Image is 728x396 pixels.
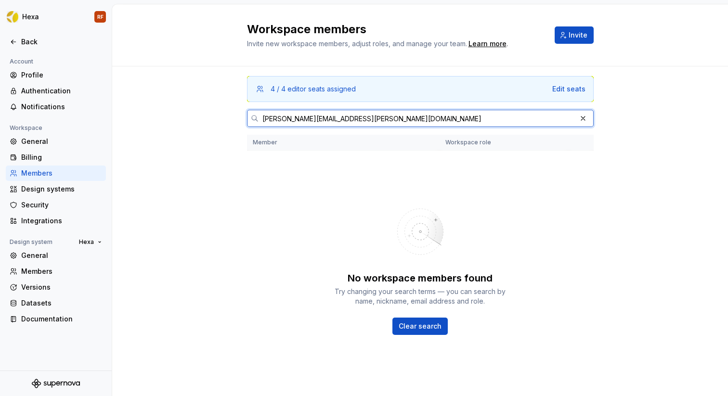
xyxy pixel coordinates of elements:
img: a56d5fbf-f8ab-4a39-9705-6fc7187585ab.png [7,11,18,23]
div: Account [6,56,37,67]
a: Datasets [6,295,106,311]
span: Invite new workspace members, adjust roles, and manage your team. [247,39,467,48]
span: Invite [569,30,587,40]
div: Datasets [21,298,102,308]
div: Members [21,168,102,178]
th: Member [247,135,440,151]
div: Authentication [21,86,102,96]
svg: Supernova Logo [32,379,80,388]
a: Profile [6,67,106,83]
div: Back [21,37,102,47]
a: Integrations [6,213,106,229]
div: General [21,137,102,146]
div: Workspace [6,122,46,134]
button: HexaRF [2,6,110,27]
a: Billing [6,150,106,165]
div: Documentation [21,314,102,324]
th: Workspace role [440,135,569,151]
a: Design systems [6,181,106,197]
span: Hexa [79,238,94,246]
div: 4 / 4 editor seats assigned [271,84,356,94]
div: General [21,251,102,260]
div: Members [21,267,102,276]
a: Authentication [6,83,106,99]
span: Clear search [399,321,442,331]
a: Members [6,166,106,181]
input: Search in members... [259,110,576,127]
a: Security [6,197,106,213]
button: Clear search [392,318,448,335]
a: Learn more [468,39,507,49]
div: Billing [21,153,102,162]
div: Notifications [21,102,102,112]
a: Versions [6,280,106,295]
a: General [6,248,106,263]
h2: Workspace members [247,22,543,37]
a: Documentation [6,311,106,327]
div: Security [21,200,102,210]
span: . [467,40,508,48]
div: Profile [21,70,102,80]
a: General [6,134,106,149]
div: Design system [6,236,56,248]
div: Design systems [21,184,102,194]
div: No workspace members found [348,271,493,285]
div: Hexa [22,12,39,22]
div: Try changing your search terms — you can search by name, nickname, email address and role. [334,287,507,306]
a: Back [6,34,106,50]
a: Notifications [6,99,106,115]
div: Versions [21,282,102,292]
button: Invite [555,26,594,44]
button: Edit seats [552,84,585,94]
div: RF [97,13,104,21]
div: Integrations [21,216,102,226]
a: Members [6,264,106,279]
